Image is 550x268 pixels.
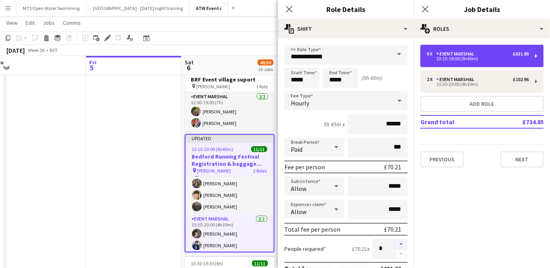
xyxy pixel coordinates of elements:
span: 11/11 [252,260,268,266]
h3: BRF Event village suport [185,76,274,83]
div: [DATE] [6,46,25,54]
h3: Bedford Running Festival Registration & baggage marshal [186,153,274,167]
app-job-card: 12:00-19:00 (7h)2/2BRF Event village suport [PERSON_NAME]1 RoleEvent Marshal2/212:00-19:00 (7h)[P... [185,64,274,131]
div: Event Marshal [436,77,478,82]
button: Next [500,151,544,167]
span: Comms [63,19,81,26]
span: View [6,19,18,26]
td: Grand total [420,115,496,128]
div: £70.21 x [352,245,369,252]
span: Edit [26,19,35,26]
span: Week 36 [26,47,46,53]
span: Jobs [43,19,55,26]
span: Paid [291,145,302,153]
a: Jobs [40,18,58,28]
a: Comms [60,18,84,28]
a: View [3,18,21,28]
span: [PERSON_NAME] [196,83,230,89]
app-card-role: Event Marshal2/215:30-20:00 (4h30m)[PERSON_NAME][PERSON_NAME] [186,214,274,253]
div: 5h 45m x [323,121,344,128]
span: 49/50 [258,60,274,66]
span: Allow [291,185,306,193]
span: 13:15-20:00 (6h45m) [192,146,234,152]
td: £734.85 [496,115,544,128]
div: 16 Jobs [258,66,273,72]
span: Allow [291,208,306,216]
div: (5h 45m) [361,74,382,81]
div: Updated [186,135,274,141]
div: 2 x [427,77,436,82]
label: People required [284,245,326,252]
span: Hourly [291,99,309,107]
div: £102.96 [513,77,529,82]
div: BST [50,47,58,53]
span: 13:30-19:30 (6h) [191,260,224,266]
span: 11/11 [251,146,267,152]
button: Add role [420,96,544,112]
div: Shift [278,19,414,38]
div: 15:30-20:00 (4h30m) [427,82,529,86]
app-card-role: Event Marshal2/212:00-19:00 (7h)[PERSON_NAME][PERSON_NAME] [185,92,274,131]
div: Roles [414,19,550,38]
div: Event Marshal [436,51,478,57]
button: Previous [420,151,464,167]
div: 9 x [427,51,436,57]
span: 2 Roles [254,168,267,174]
div: £631.89 [513,51,529,57]
button: Increase [395,239,408,249]
button: ATW Events [190,0,228,16]
h3: Role Details [278,4,414,14]
span: Sat [185,59,194,66]
button: [GEOGRAPHIC_DATA] - [DATE] night training [86,0,190,16]
h3: Job Details [414,4,550,14]
div: Total fee per person [284,225,340,233]
span: [PERSON_NAME] [197,168,231,174]
span: 6 [184,63,194,72]
app-job-card: Updated13:15-20:00 (6h45m)11/11Bedford Running Festival Registration & baggage marshal [PERSON_NA... [185,134,274,252]
a: Edit [22,18,38,28]
div: £70.21 [384,163,401,171]
div: Fee per person [284,163,325,171]
button: MTS Open Water Swimming [16,0,86,16]
span: Fri [89,59,96,66]
span: 5 [88,63,96,72]
div: £70.21 [384,225,401,233]
span: 1 Role [256,83,268,89]
div: 13:15-19:00 (5h45m) [427,57,529,61]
